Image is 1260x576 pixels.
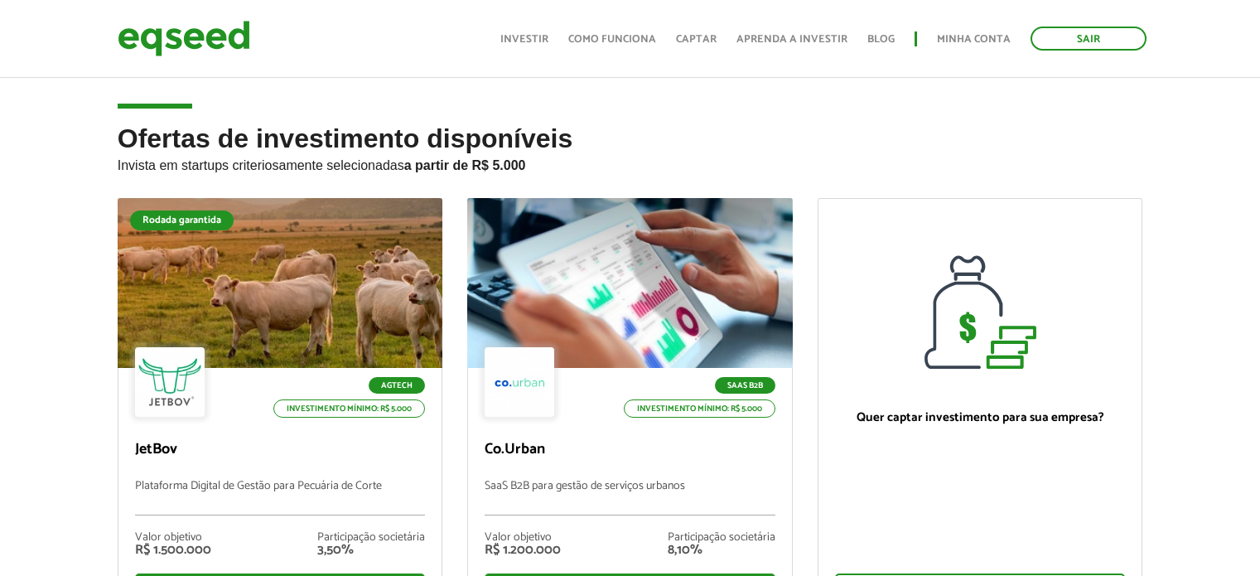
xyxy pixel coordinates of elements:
p: JetBov [135,441,426,459]
p: Investimento mínimo: R$ 5.000 [273,399,425,418]
a: Captar [676,34,717,45]
div: Participação societária [668,532,775,544]
p: Invista em startups criteriosamente selecionadas [118,153,1143,173]
div: 8,10% [668,544,775,557]
h2: Ofertas de investimento disponíveis [118,124,1143,198]
a: Investir [500,34,548,45]
p: Quer captar investimento para sua empresa? [835,410,1126,425]
img: EqSeed [118,17,250,61]
strong: a partir de R$ 5.000 [404,158,526,172]
div: R$ 1.200.000 [485,544,561,557]
p: SaaS B2B para gestão de serviços urbanos [485,480,775,515]
a: Sair [1031,27,1147,51]
p: Agtech [369,377,425,394]
div: Valor objetivo [485,532,561,544]
p: Investimento mínimo: R$ 5.000 [624,399,775,418]
div: 3,50% [317,544,425,557]
p: SaaS B2B [715,377,775,394]
a: Como funciona [568,34,656,45]
div: R$ 1.500.000 [135,544,211,557]
div: Participação societária [317,532,425,544]
a: Aprenda a investir [736,34,847,45]
a: Blog [867,34,895,45]
p: Plataforma Digital de Gestão para Pecuária de Corte [135,480,426,515]
div: Rodada garantida [130,211,234,230]
div: Valor objetivo [135,532,211,544]
a: Minha conta [937,34,1011,45]
p: Co.Urban [485,441,775,459]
